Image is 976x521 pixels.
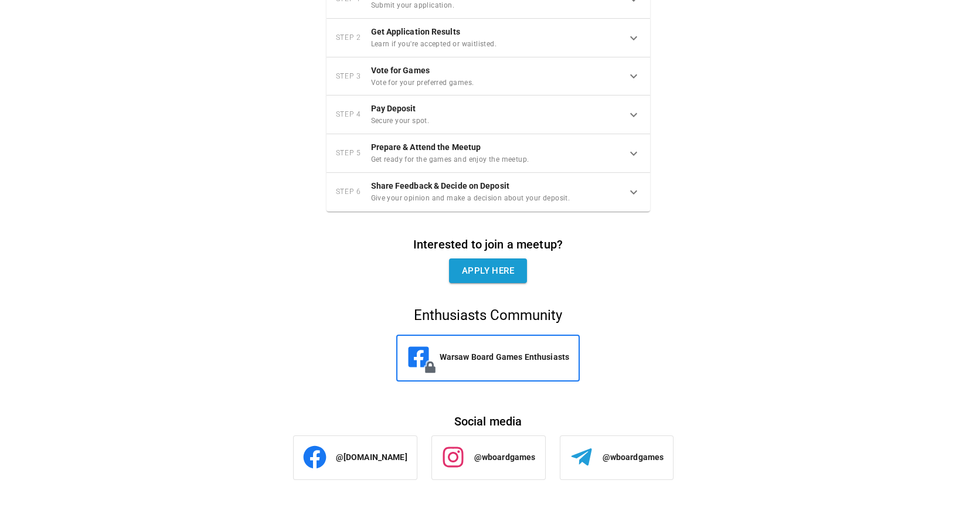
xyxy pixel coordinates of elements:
span: Give your opinion and make a decision about your deposit. [371,193,570,205]
span: Step 4 [336,105,362,124]
h6: Get Application Results [371,26,497,39]
span: Step 3 [336,67,362,86]
a: @wboardgames [432,436,545,478]
span: Step 5 [336,144,362,163]
p: Warsaw Board Games Enthusiasts [440,351,570,363]
span: Get ready for the games and enjoy the meetup. [371,154,529,166]
div: Step 5Prepare & Attend the MeetupGet ready for the games and enjoy the meetup. [327,134,650,173]
h6: Share Feedback & Decide on Deposit [371,180,570,193]
h6: Vote for Games [371,64,474,77]
h6: Prepare & Attend the Meetup [371,141,529,154]
p: @wboardgames [474,451,536,463]
h6: Interested to join a meetup? [327,235,650,254]
div: Step 2Get Application ResultsLearn if you're accepted or waitlisted. [327,19,650,57]
a: @[DOMAIN_NAME] [294,436,417,478]
h6: Social media [327,412,650,431]
a: @wboardgames [560,436,674,478]
div: Step 4Pay DepositSecure your spot. [327,96,650,134]
p: @wboardgames [603,451,664,463]
p: @[DOMAIN_NAME] [336,451,407,463]
a: Warsaw Board Games Enthusiasts [397,336,579,378]
span: Secure your spot. [371,115,430,127]
span: Step 6 [336,183,362,202]
span: Step 2 [336,29,362,47]
div: Step 6Share Feedback & Decide on DepositGive your opinion and make a decision about your deposit. [327,173,650,212]
h6: Pay Deposit [371,103,430,115]
a: Apply here [449,258,527,283]
div: Step 3Vote for GamesVote for your preferred games. [327,57,650,96]
h5: Enthusiasts Community [327,307,650,325]
span: Vote for your preferred games. [371,77,474,89]
span: Learn if you're accepted or waitlisted. [371,39,497,50]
